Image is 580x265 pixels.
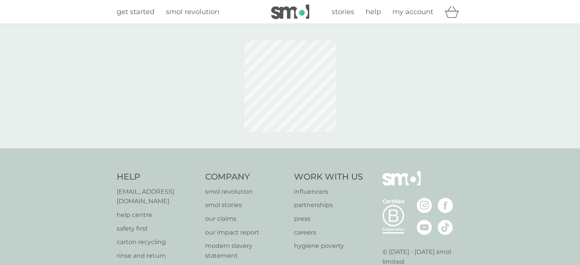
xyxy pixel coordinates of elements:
[117,171,198,183] h4: Help
[417,220,432,235] img: visit the smol Youtube page
[117,187,198,206] a: [EMAIL_ADDRESS][DOMAIN_NAME]
[205,187,286,197] a: smol revolution
[294,171,363,183] h4: Work With Us
[332,8,354,16] span: stories
[117,210,198,220] a: help centre
[366,8,381,16] span: help
[332,6,354,18] a: stories
[417,198,432,213] img: visit the smol Instagram page
[205,200,286,210] a: smol stories
[392,6,433,18] a: my account
[205,241,286,260] a: modern slavery statement
[205,171,286,183] h4: Company
[166,8,219,16] span: smol revolution
[392,8,433,16] span: my account
[205,214,286,224] a: our claims
[366,6,381,18] a: help
[271,5,309,19] img: smol
[117,8,154,16] span: get started
[294,187,363,197] a: influencers
[445,4,464,19] div: basket
[205,228,286,238] a: our impact report
[294,200,363,210] a: partnerships
[117,224,198,234] a: safety first
[438,198,453,213] img: visit the smol Facebook page
[294,214,363,224] a: press
[438,220,453,235] img: visit the smol Tiktok page
[294,241,363,251] a: hygiene poverty
[117,251,198,261] a: rinse and return
[117,6,154,18] a: get started
[166,6,219,18] a: smol revolution
[117,237,198,247] a: carton recycling
[294,228,363,238] a: careers
[382,171,421,197] img: smol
